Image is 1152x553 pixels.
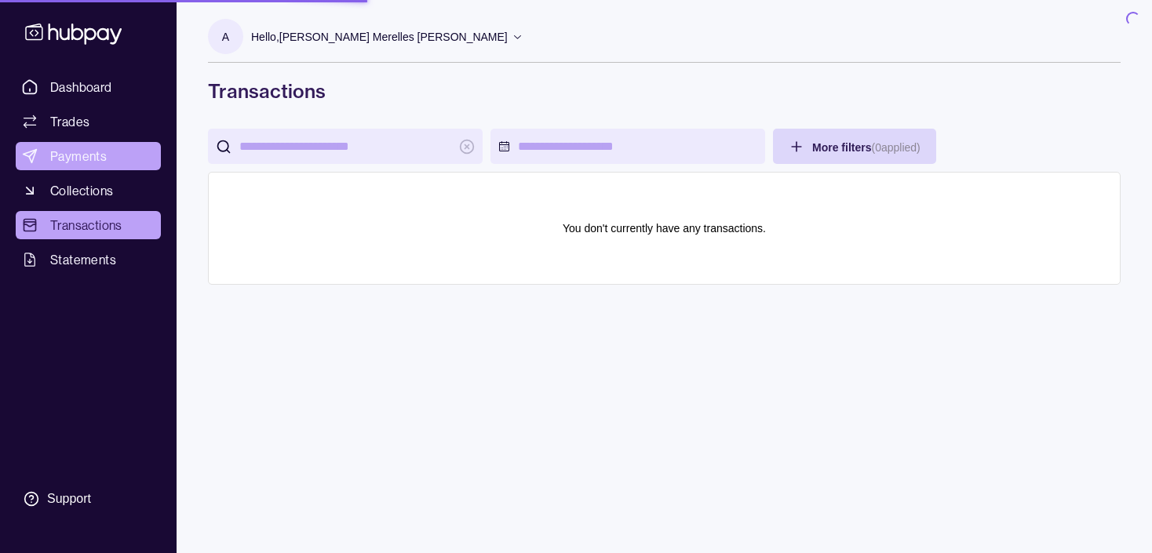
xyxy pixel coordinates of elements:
[16,176,161,205] a: Collections
[50,250,116,269] span: Statements
[251,28,508,45] p: Hello, [PERSON_NAME] Merelles [PERSON_NAME]
[16,73,161,101] a: Dashboard
[222,28,229,45] p: A
[50,181,113,200] span: Collections
[773,129,936,164] button: More filters(0applied)
[50,112,89,131] span: Trades
[16,246,161,274] a: Statements
[239,129,451,164] input: search
[50,216,122,235] span: Transactions
[16,142,161,170] a: Payments
[50,78,112,96] span: Dashboard
[208,78,1121,104] h1: Transactions
[812,141,921,154] span: More filters
[16,482,161,515] a: Support
[563,220,766,237] p: You don't currently have any transactions.
[871,141,920,154] p: ( 0 applied)
[47,490,91,508] div: Support
[16,107,161,136] a: Trades
[50,147,107,166] span: Payments
[16,211,161,239] a: Transactions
